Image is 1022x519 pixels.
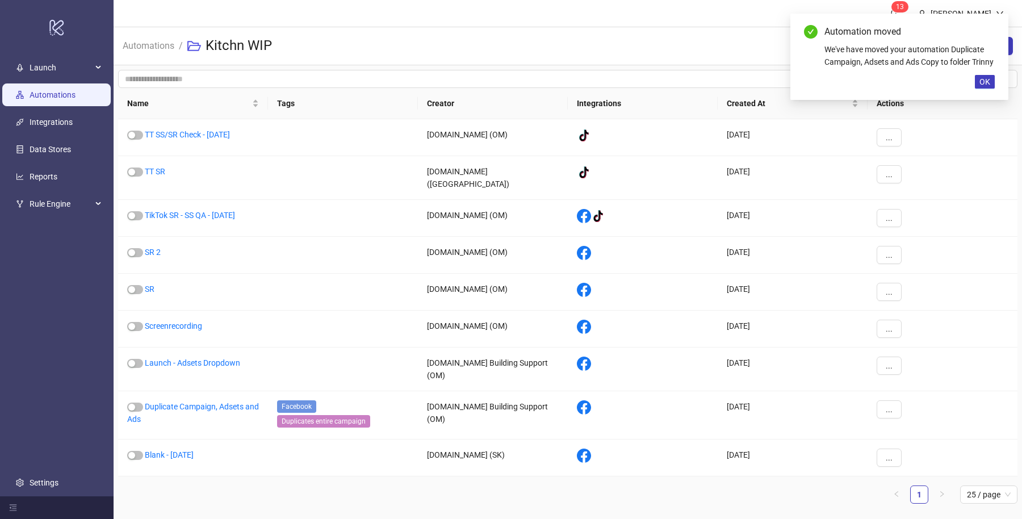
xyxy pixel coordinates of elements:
[718,440,868,476] div: [DATE]
[886,214,893,223] span: ...
[30,91,76,100] a: Automations
[16,64,24,72] span: rocket
[891,1,908,12] sup: 13
[418,156,568,200] div: [DOMAIN_NAME] ([GEOGRAPHIC_DATA])
[918,10,926,18] span: user
[718,156,868,200] div: [DATE]
[127,402,259,424] a: Duplicate Campaign, Adsets and Ads
[179,28,183,64] li: /
[145,248,161,257] a: SR 2
[877,128,902,147] button: ...
[982,25,995,37] a: Close
[900,3,904,11] span: 3
[890,9,898,17] span: bell
[877,449,902,467] button: ...
[145,321,202,330] a: Screenrecording
[718,88,868,119] th: Created At
[145,211,235,220] a: TikTok SR - SS QA - [DATE]
[886,453,893,462] span: ...
[877,246,902,264] button: ...
[30,145,71,154] a: Data Stores
[886,287,893,296] span: ...
[568,88,718,119] th: Integrations
[960,485,1017,504] div: Page Size
[418,88,568,119] th: Creator
[418,440,568,476] div: [DOMAIN_NAME] (SK)
[145,130,230,139] a: TT SS/SR Check - [DATE]
[418,391,568,440] div: [DOMAIN_NAME] Building Support (OM)
[886,133,893,142] span: ...
[824,43,995,68] div: We've have moved your automation Duplicate Campaign, Adsets and Ads Copy to folder Trinny
[877,357,902,375] button: ...
[886,324,893,333] span: ...
[30,478,58,487] a: Settings
[887,485,906,504] li: Previous Page
[268,88,418,119] th: Tags
[718,274,868,311] div: [DATE]
[877,165,902,183] button: ...
[145,358,240,367] a: Launch - Adsets Dropdown
[886,170,893,179] span: ...
[877,400,902,418] button: ...
[418,119,568,156] div: [DOMAIN_NAME] (OM)
[877,209,902,227] button: ...
[145,167,165,176] a: TT SR
[996,10,1004,18] span: down
[886,250,893,259] span: ...
[418,311,568,348] div: [DOMAIN_NAME] (OM)
[9,504,17,512] span: menu-fold
[118,88,268,119] th: Name
[933,485,951,504] li: Next Page
[975,75,995,89] button: OK
[187,39,201,53] span: folder-open
[979,77,990,86] span: OK
[418,274,568,311] div: [DOMAIN_NAME] (OM)
[145,284,154,294] a: SR
[886,361,893,370] span: ...
[727,97,849,110] span: Created At
[967,486,1011,503] span: 25 / page
[718,119,868,156] div: [DATE]
[718,200,868,237] div: [DATE]
[16,200,24,208] span: fork
[206,37,272,55] h3: Kitchn WIP
[30,118,73,127] a: Integrations
[893,491,900,497] span: left
[877,320,902,338] button: ...
[418,348,568,391] div: [DOMAIN_NAME] Building Support (OM)
[30,57,92,79] span: Launch
[824,25,995,39] div: Automation moved
[418,200,568,237] div: [DOMAIN_NAME] (OM)
[718,348,868,391] div: [DATE]
[718,391,868,440] div: [DATE]
[120,39,177,51] a: Automations
[939,491,945,497] span: right
[418,237,568,274] div: [DOMAIN_NAME] (OM)
[926,7,996,20] div: [PERSON_NAME]
[911,486,928,503] a: 1
[877,283,902,301] button: ...
[887,485,906,504] button: left
[910,485,928,504] li: 1
[277,400,316,413] span: Facebook
[718,237,868,274] div: [DATE]
[886,405,893,414] span: ...
[277,415,370,428] span: Duplicates entire campaign
[804,25,818,39] span: check-circle
[933,485,951,504] button: right
[896,3,900,11] span: 1
[145,450,194,459] a: Blank - [DATE]
[718,311,868,348] div: [DATE]
[30,193,92,216] span: Rule Engine
[127,97,250,110] span: Name
[30,173,57,182] a: Reports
